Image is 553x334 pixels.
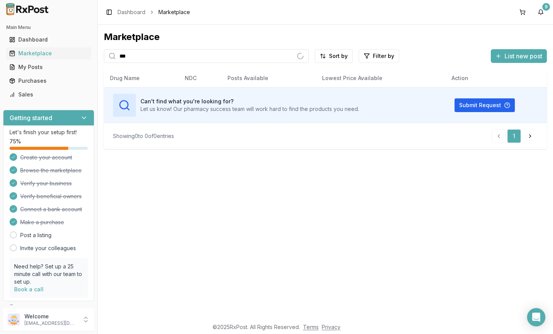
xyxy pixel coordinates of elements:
th: Lowest Price Available [316,69,445,87]
th: Drug Name [104,69,179,87]
span: Make a purchase [20,218,64,226]
button: My Posts [3,61,94,73]
button: Dashboard [3,34,94,46]
a: Marketplace [6,47,91,60]
img: RxPost Logo [3,3,52,15]
a: Purchases [6,74,91,88]
p: Let us know! Our pharmacy success team will work hard to find the products you need. [140,105,359,113]
span: List new post [505,51,542,61]
a: Terms [303,324,319,330]
h3: Getting started [10,113,52,122]
span: Filter by [373,52,394,60]
a: 1 [507,129,521,143]
a: Go to next page [522,129,538,143]
div: Open Intercom Messenger [527,308,545,326]
button: Marketplace [3,47,94,59]
th: NDC [179,69,221,87]
span: Marketplace [158,8,190,16]
button: List new post [491,49,547,63]
span: Verify your business [20,180,72,187]
button: Sales [3,88,94,101]
button: Sort by [315,49,353,63]
button: 9 [535,6,547,18]
div: Showing 0 to 0 of 0 entries [113,132,174,140]
div: Marketplace [9,50,88,57]
div: Purchases [9,77,88,85]
button: Filter by [359,49,399,63]
div: My Posts [9,63,88,71]
div: Sales [9,91,88,98]
a: Dashboard [118,8,145,16]
th: Posts Available [221,69,316,87]
a: My Posts [6,60,91,74]
span: Connect a bank account [20,206,82,213]
a: Book a call [14,286,44,292]
nav: breadcrumb [118,8,190,16]
button: Purchases [3,75,94,87]
div: 9 [542,3,550,11]
p: [EMAIL_ADDRESS][DOMAIN_NAME] [24,320,77,326]
p: Need help? Set up a 25 minute call with our team to set up. [14,263,83,286]
a: Post a listing [20,231,52,239]
a: List new post [491,53,547,61]
div: Marketplace [104,31,547,43]
span: Create your account [20,154,72,161]
a: Sales [6,88,91,101]
a: Dashboard [6,33,91,47]
span: 75 % [10,138,21,145]
h3: Can't find what you're looking for? [140,98,359,105]
span: Sort by [329,52,348,60]
button: Submit Request [455,98,515,112]
a: Invite your colleagues [20,244,76,252]
nav: pagination [492,129,538,143]
th: Action [445,69,547,87]
p: Let's finish your setup first! [10,128,88,136]
div: Dashboard [9,36,88,43]
span: Browse the marketplace [20,167,82,174]
h2: Main Menu [6,24,91,31]
button: Support [3,301,94,315]
a: Privacy [322,324,340,330]
span: Verify beneficial owners [20,193,82,200]
img: User avatar [8,313,20,326]
p: Welcome [24,313,77,320]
